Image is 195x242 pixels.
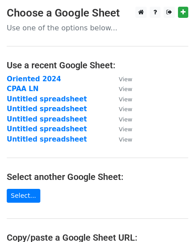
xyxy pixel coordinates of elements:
[7,23,188,33] p: Use one of the options below...
[110,95,132,103] a: View
[7,135,87,143] a: Untitled spreadsheet
[7,7,188,20] h3: Choose a Google Sheet
[119,96,132,103] small: View
[7,95,87,103] a: Untitled spreadsheet
[7,125,87,133] a: Untitled spreadsheet
[119,76,132,83] small: View
[7,75,61,83] a: Oriented 2024
[119,136,132,143] small: View
[110,115,132,123] a: View
[7,105,87,113] a: Untitled spreadsheet
[7,171,188,182] h4: Select another Google Sheet:
[110,75,132,83] a: View
[119,116,132,123] small: View
[7,189,40,203] a: Select...
[110,105,132,113] a: View
[7,60,188,71] h4: Use a recent Google Sheet:
[119,86,132,92] small: View
[110,85,132,93] a: View
[119,106,132,113] small: View
[110,125,132,133] a: View
[110,135,132,143] a: View
[119,126,132,133] small: View
[7,115,87,123] a: Untitled spreadsheet
[7,85,39,93] a: CPAA LN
